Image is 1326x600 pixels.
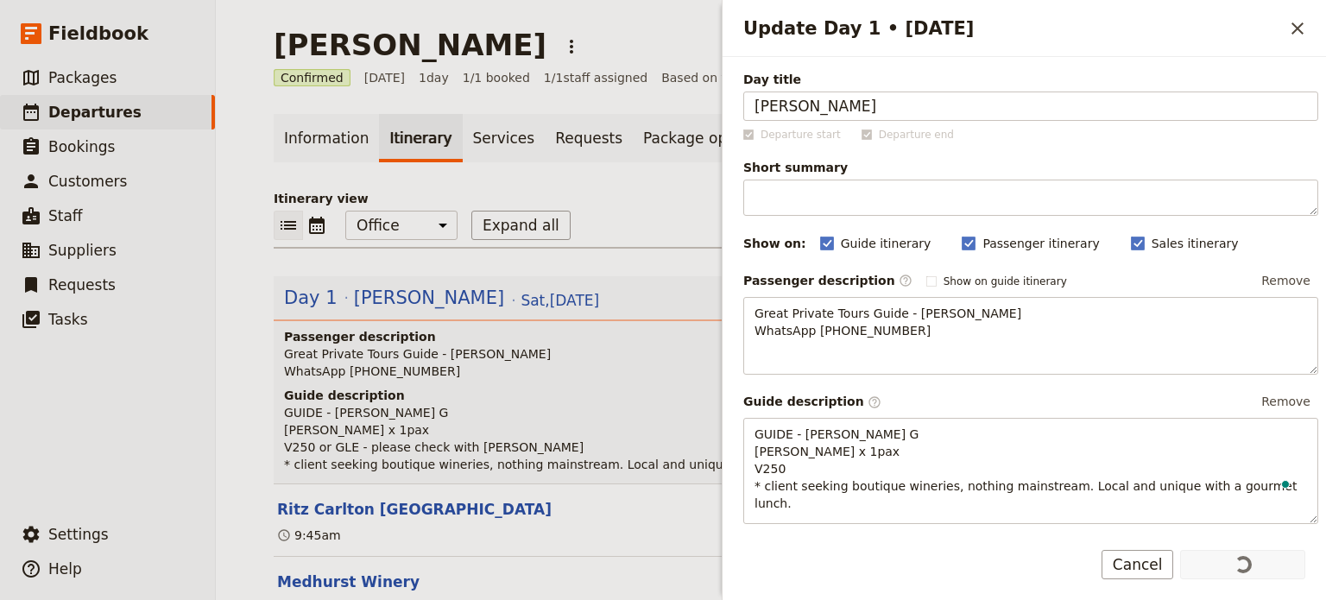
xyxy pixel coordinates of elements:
span: Departure start [761,128,841,142]
a: Requests [545,114,633,162]
button: Close drawer [1283,14,1312,43]
span: 1/1 booked [463,69,530,86]
a: Package options [633,114,773,162]
button: Cancel [1102,550,1174,579]
span: Short summary [743,159,1318,176]
span: Great Private Tours Guide - [PERSON_NAME] WhatsApp [PHONE_NUMBER] [755,306,1021,338]
label: Passenger description [743,272,912,289]
span: GUIDE - [PERSON_NAME] G [PERSON_NAME] x 1pax V250 or GLE - please check with [PERSON_NAME] * clie... [284,406,868,471]
span: Sat , [DATE] [521,290,599,311]
span: ​ [868,395,881,409]
div: Show on: [743,235,806,252]
span: Staff [48,207,83,224]
div: To enrich screen reader interactions, please activate Accessibility in Grammarly extension settings [744,419,1317,523]
button: Calendar view [303,211,331,240]
span: Departure end [879,128,954,142]
span: Day 1 [284,285,338,311]
span: Confirmed [274,69,350,86]
span: GUIDE - [PERSON_NAME] G [PERSON_NAME] x 1pax V250 * client seeking boutique wineries, nothing mai... [755,427,1301,510]
button: Edit day information [284,285,599,311]
span: [DATE] [364,69,405,86]
span: Customers [48,173,127,190]
span: Departures [48,104,142,121]
span: Guide itinerary [841,235,931,252]
h1: [PERSON_NAME] [274,28,546,62]
button: Expand all [471,211,571,240]
span: Requests [48,276,116,294]
span: Passenger itinerary [982,235,1099,252]
p: Itinerary view [274,190,1268,207]
h4: Guide description [284,387,1261,404]
input: Day title [743,92,1318,121]
label: Guide description [743,393,881,410]
button: Edit this itinerary item [277,572,420,592]
span: Day title [743,71,1318,88]
a: Itinerary [379,114,462,162]
div: 9:45am [277,527,341,544]
span: Bookings [48,138,115,155]
span: ​ [899,274,912,287]
span: Settings [48,526,109,543]
span: Tasks [48,311,88,328]
span: Help [48,560,82,578]
span: Fieldbook [48,21,148,47]
button: List view [274,211,303,240]
span: Suppliers [48,242,117,259]
h4: Passenger description [284,328,1261,345]
span: Sales itinerary [1152,235,1239,252]
span: Great Private Tours Guide - [PERSON_NAME] WhatsApp [PHONE_NUMBER] [284,347,551,378]
button: Actions [557,32,586,61]
button: Remove [1253,268,1318,294]
span: [PERSON_NAME] [354,285,504,311]
span: Based on the package: [661,69,1063,86]
a: Information [274,114,379,162]
span: Packages [48,69,117,86]
span: 1 / 1 staff assigned [544,69,647,86]
h2: Update Day 1 • [DATE] [743,16,1283,41]
button: Remove [1253,388,1318,414]
button: Edit this itinerary item [277,499,552,520]
a: Services [463,114,546,162]
span: Show on guide itinerary [944,275,1067,288]
textarea: Short summary [743,180,1318,216]
span: 1 day [419,69,449,86]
